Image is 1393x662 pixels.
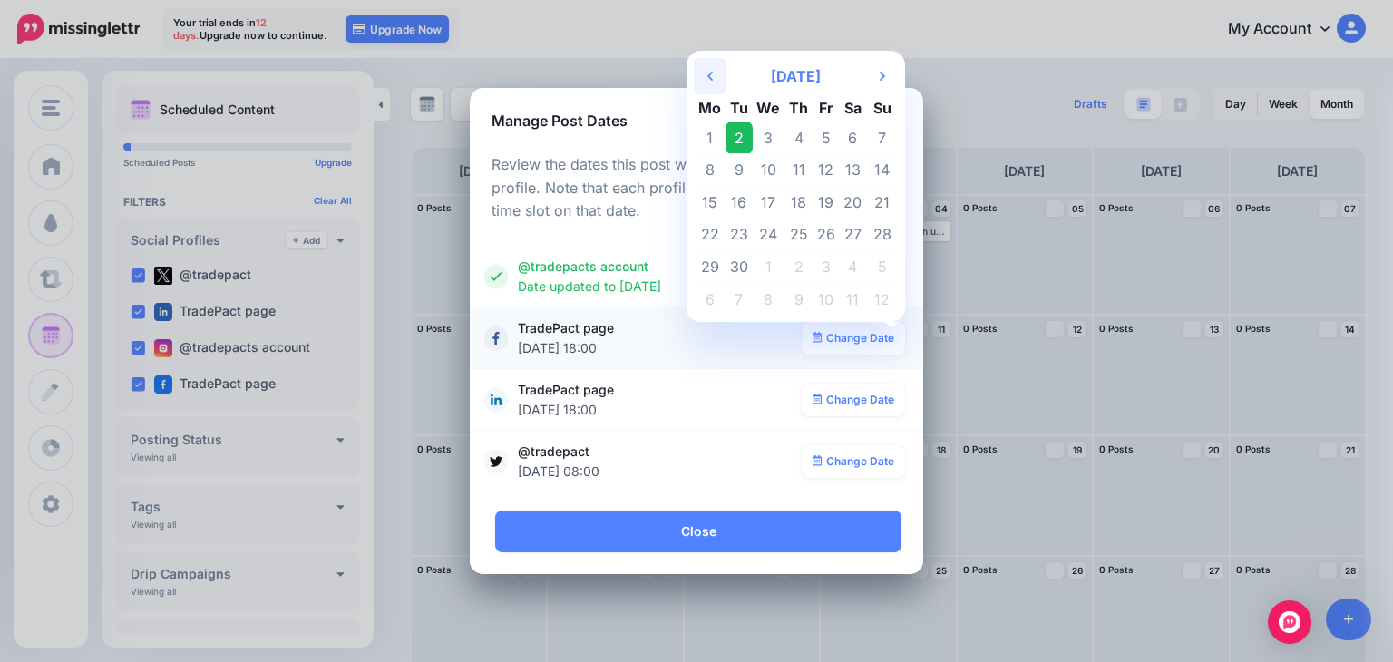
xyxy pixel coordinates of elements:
[839,187,866,219] td: 20
[726,154,753,187] td: 9
[839,283,866,315] td: 11
[518,318,802,358] span: TradePact page
[492,153,901,224] p: Review the dates this post will be sent to each social profile. Note that each profile will use t...
[694,187,726,219] td: 15
[726,187,753,219] td: 16
[694,154,726,187] td: 8
[518,442,802,482] span: @tradepact
[694,251,726,284] td: 29
[813,94,840,122] th: Fr
[866,283,898,315] td: 12
[753,122,785,154] td: 3
[784,219,813,251] td: 25
[694,219,726,251] td: 22
[753,251,785,284] td: 1
[707,69,713,83] svg: Previous Month
[726,122,753,154] td: 2
[1268,600,1311,644] div: Open Intercom Messenger
[518,338,793,358] span: [DATE] 18:00
[784,251,813,284] td: 2
[518,462,793,482] span: [DATE] 08:00
[813,283,840,315] td: 10
[694,283,726,315] td: 6
[839,251,866,284] td: 4
[784,283,813,315] td: 9
[784,94,813,122] th: Th
[753,187,785,219] td: 17
[866,94,898,122] th: Su
[802,384,906,416] a: Change Date
[694,94,726,122] th: Mo
[839,122,866,154] td: 6
[813,122,840,154] td: 5
[726,219,753,251] td: 23
[518,400,793,420] span: [DATE] 18:00
[495,511,901,552] a: Close
[839,154,866,187] td: 13
[813,219,840,251] td: 26
[839,94,866,122] th: Sa
[753,94,785,122] th: We
[694,122,726,154] td: 1
[839,219,866,251] td: 27
[726,283,753,315] td: 7
[492,110,628,131] h5: Manage Post Dates
[753,283,785,315] td: 8
[866,219,898,251] td: 28
[518,277,793,297] span: Date updated to [DATE]
[784,187,813,219] td: 18
[726,251,753,284] td: 30
[866,154,898,187] td: 14
[813,154,840,187] td: 12
[813,187,840,219] td: 19
[866,187,898,219] td: 21
[802,322,906,355] a: Change Date
[802,445,906,478] a: Change Date
[518,257,802,297] span: @tradepacts account
[784,154,813,187] td: 11
[784,122,813,154] td: 4
[726,58,866,94] th: Select Month
[753,219,785,251] td: 24
[866,251,898,284] td: 5
[726,94,753,122] th: Tu
[813,251,840,284] td: 3
[753,154,785,187] td: 10
[880,69,885,83] svg: Next Month
[866,122,898,154] td: 7
[518,380,802,420] span: TradePact page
